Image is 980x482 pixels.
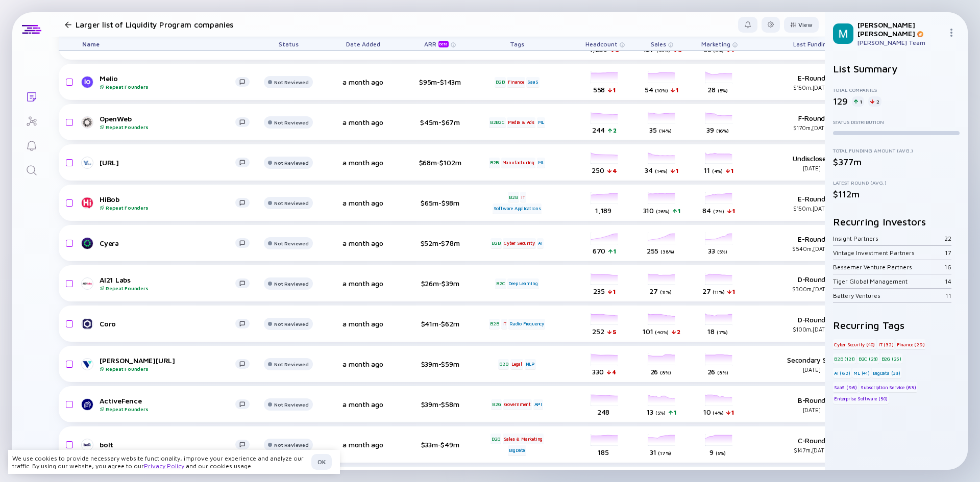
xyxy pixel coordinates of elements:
[407,239,473,247] div: $52m-$78m
[778,366,845,373] div: [DATE]
[778,326,845,333] div: $100m, [DATE]
[507,77,525,87] div: Finance
[334,158,391,167] div: a month ago
[833,339,876,349] div: Cyber Security (40)
[489,158,500,168] div: B2B
[82,74,258,90] a: MelioRepeat Founders
[12,108,51,133] a: Investor Map
[100,366,235,372] div: Repeat Founders
[945,249,951,257] div: 17
[857,353,879,364] div: B2C (28)
[100,84,235,90] div: Repeat Founders
[144,462,184,470] a: Privacy Policy
[503,399,532,410] div: Government
[334,279,391,288] div: a month ago
[833,63,960,74] h2: List Summary
[833,157,960,167] div: $377m
[833,147,960,154] div: Total Funding Amount (Avg.)
[896,339,926,349] div: Finance (29)
[508,192,519,202] div: B2B
[82,356,258,372] a: [PERSON_NAME][URL]Repeat Founders
[852,96,864,107] div: 1
[508,445,527,455] div: BigData
[778,315,845,333] div: D-Round
[852,368,871,378] div: ML (41)
[493,204,542,214] div: Software Applications
[274,160,308,166] div: Not Reviewed
[537,117,546,128] div: ML
[833,87,960,93] div: Total Companies
[833,277,945,285] div: Tiger Global Management
[334,37,391,50] div: Date Added
[778,73,845,91] div: E-Round
[100,440,235,449] div: bolt
[833,96,848,107] div: 129
[82,157,258,169] a: [URL]
[778,205,845,212] div: $150m, [DATE]
[651,40,666,48] span: Sales
[82,195,258,211] a: HiBobRepeat Founders
[274,79,308,85] div: Not Reviewed
[100,158,235,167] div: [URL]
[778,194,845,212] div: E-Round
[778,84,845,91] div: $150m, [DATE]
[82,275,258,291] a: AI21 LabsRepeat Founders
[503,434,544,444] div: Sales & Marketing
[945,292,951,299] div: 11
[833,394,889,404] div: Enterprise Software (50)
[274,119,308,125] div: Not Reviewed
[833,119,960,125] div: Status Distribution
[491,399,502,410] div: B2G
[833,292,945,299] div: Battery Ventures
[778,447,845,453] div: $147m, [DATE]
[407,319,473,328] div: $41m-$62m
[334,360,391,368] div: a month ago
[407,198,473,207] div: $65m-$98m
[76,20,233,29] h1: Larger list of Liquidity Program companies
[12,133,51,157] a: Reminders
[274,200,308,206] div: Not Reviewed
[833,353,856,364] div: B2B (121)
[833,263,944,271] div: Bessemer Venture Partners
[311,454,332,470] button: OK
[947,29,955,37] img: Menu
[274,361,308,367] div: Not Reviewed
[334,239,391,247] div: a month ago
[778,286,845,292] div: $300m, [DATE]
[82,114,258,130] a: OpenWebRepeat Founders
[100,275,235,291] div: AI21 Labs
[274,240,308,246] div: Not Reviewed
[334,440,391,449] div: a month ago
[334,78,391,86] div: a month ago
[100,319,235,328] div: Coro
[778,245,845,252] div: $540m, [DATE]
[407,158,473,167] div: $68m-$102m
[491,434,501,444] div: B2B
[407,440,473,449] div: $33m-$49m
[944,263,951,271] div: 16
[495,77,505,87] div: B2B
[407,400,473,409] div: $39m-$58m
[100,195,235,211] div: HiBob
[82,237,258,249] a: Cyera
[857,20,943,38] div: [PERSON_NAME] [PERSON_NAME]
[100,74,235,90] div: Melio
[100,205,235,211] div: Repeat Founders
[100,356,235,372] div: [PERSON_NAME][URL]
[407,78,473,86] div: $95m-$143m
[12,157,51,182] a: Search
[100,114,235,130] div: OpenWeb
[100,406,235,412] div: Repeat Founders
[334,319,391,328] div: a month ago
[498,359,509,369] div: B2B
[12,454,307,470] div: We use cookies to provide necessary website functionality, improve your experience and analyze ou...
[100,239,235,247] div: Cyera
[778,436,845,453] div: C-Round
[489,117,506,128] div: B2B2C
[778,275,845,292] div: D-Round
[784,17,819,33] button: View
[868,96,881,107] div: 2
[701,40,730,48] span: Marketing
